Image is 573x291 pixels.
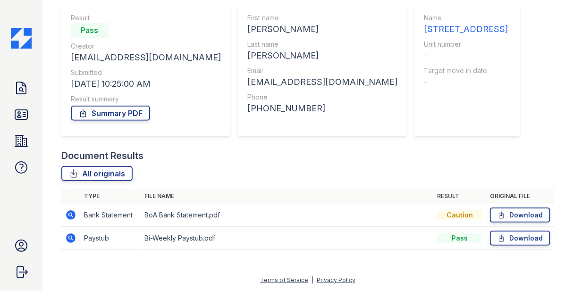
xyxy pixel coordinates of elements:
div: Caution [437,210,482,220]
div: Pass [71,23,109,38]
td: BoA Bank Statement.pdf [141,204,433,227]
td: Bi-Weekly Paystub.pdf [141,227,433,250]
a: All originals [61,166,133,181]
div: Creator [71,42,221,51]
div: [PHONE_NUMBER] [247,102,397,115]
td: Bank Statement [80,204,141,227]
div: Last name [247,40,397,49]
div: Email [247,66,397,75]
th: Type [80,189,141,204]
div: - [424,75,508,89]
a: Terms of Service [260,276,308,283]
div: [PERSON_NAME] [247,49,397,62]
div: | [312,276,313,283]
th: Original file [486,189,554,204]
div: Target move in date [424,66,508,75]
a: Download [490,231,550,246]
a: Download [490,208,550,223]
div: [PERSON_NAME] [247,23,397,36]
div: Submitted [71,68,221,77]
div: Name [424,13,508,23]
th: Result [433,189,486,204]
div: Document Results [61,149,143,162]
a: Privacy Policy [317,276,355,283]
div: - [424,49,508,62]
div: First name [247,13,397,23]
div: [DATE] 10:25:00 AM [71,77,221,91]
div: [EMAIL_ADDRESS][DOMAIN_NAME] [71,51,221,64]
a: Summary PDF [71,106,150,121]
a: Name [STREET_ADDRESS] [424,13,508,36]
div: Result [71,13,221,23]
div: [STREET_ADDRESS] [424,23,508,36]
td: Paystub [80,227,141,250]
img: CE_Icon_Blue-c292c112584629df590d857e76928e9f676e5b41ef8f769ba2f05ee15b207248.png [11,28,32,49]
th: File name [141,189,433,204]
div: [EMAIL_ADDRESS][DOMAIN_NAME] [247,75,397,89]
div: Result summary [71,94,221,104]
div: Phone [247,92,397,102]
div: Unit number [424,40,508,49]
div: Pass [437,233,482,243]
